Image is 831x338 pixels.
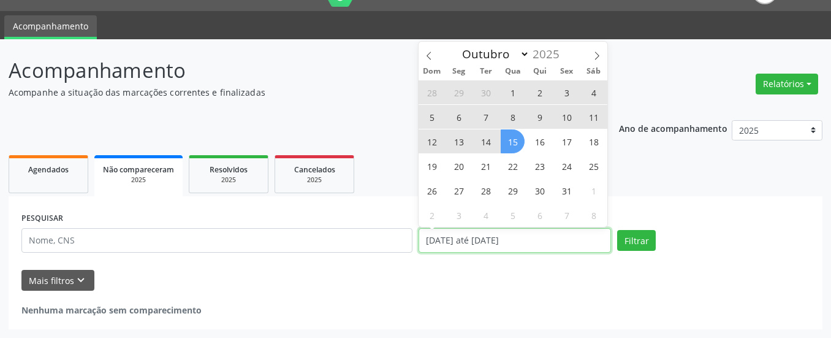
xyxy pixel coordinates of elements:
input: Nome, CNS [21,228,412,253]
span: Outubro 1, 2025 [501,80,525,104]
span: Outubro 17, 2025 [555,129,579,153]
span: Setembro 28, 2025 [420,80,444,104]
span: Agendados [28,164,69,175]
span: Outubro 4, 2025 [582,80,605,104]
span: Novembro 2, 2025 [420,203,444,227]
span: Outubro 27, 2025 [447,179,471,202]
i: keyboard_arrow_down [74,274,88,287]
span: Outubro 3, 2025 [555,80,579,104]
span: Outubro 15, 2025 [501,129,525,153]
span: Sex [553,67,580,75]
a: Acompanhamento [4,15,97,39]
span: Outubro 5, 2025 [420,105,444,129]
span: Sáb [580,67,607,75]
span: Outubro 2, 2025 [528,80,552,104]
span: Outubro 26, 2025 [420,179,444,202]
span: Resolvidos [210,164,248,175]
span: Outubro 11, 2025 [582,105,605,129]
span: Novembro 4, 2025 [474,203,498,227]
button: Filtrar [617,230,656,251]
span: Outubro 16, 2025 [528,129,552,153]
div: 2025 [198,175,259,185]
span: Outubro 14, 2025 [474,129,498,153]
span: Outubro 21, 2025 [474,154,498,178]
span: Seg [446,67,472,75]
span: Novembro 7, 2025 [555,203,579,227]
span: Outubro 10, 2025 [555,105,579,129]
span: Outubro 9, 2025 [528,105,552,129]
span: Outubro 31, 2025 [555,179,579,202]
button: Relatórios [756,74,818,94]
span: Outubro 24, 2025 [555,154,579,178]
span: Não compareceram [103,164,174,175]
button: Mais filtroskeyboard_arrow_down [21,270,94,291]
p: Acompanhe a situação das marcações correntes e finalizadas [9,86,579,99]
span: Outubro 22, 2025 [501,154,525,178]
span: Outubro 30, 2025 [528,179,552,202]
span: Outubro 18, 2025 [582,129,605,153]
div: 2025 [103,175,174,185]
label: PESQUISAR [21,209,63,228]
span: Outubro 7, 2025 [474,105,498,129]
p: Ano de acompanhamento [619,120,727,136]
span: Outubro 13, 2025 [447,129,471,153]
select: Month [456,45,529,63]
span: Setembro 29, 2025 [447,80,471,104]
div: 2025 [284,175,345,185]
span: Novembro 5, 2025 [501,203,525,227]
span: Outubro 23, 2025 [528,154,552,178]
span: Setembro 30, 2025 [474,80,498,104]
span: Ter [472,67,499,75]
span: Qua [499,67,526,75]
span: Outubro 29, 2025 [501,179,525,202]
span: Qui [526,67,553,75]
span: Outubro 19, 2025 [420,154,444,178]
span: Outubro 6, 2025 [447,105,471,129]
strong: Nenhuma marcação sem comparecimento [21,304,202,316]
span: Outubro 8, 2025 [501,105,525,129]
span: Novembro 6, 2025 [528,203,552,227]
span: Novembro 8, 2025 [582,203,605,227]
span: Outubro 12, 2025 [420,129,444,153]
span: Outubro 25, 2025 [582,154,605,178]
input: Selecione um intervalo [419,228,611,253]
span: Dom [419,67,446,75]
p: Acompanhamento [9,55,579,86]
span: Outubro 20, 2025 [447,154,471,178]
span: Cancelados [294,164,335,175]
span: Novembro 3, 2025 [447,203,471,227]
span: Outubro 28, 2025 [474,179,498,202]
span: Novembro 1, 2025 [582,179,605,202]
